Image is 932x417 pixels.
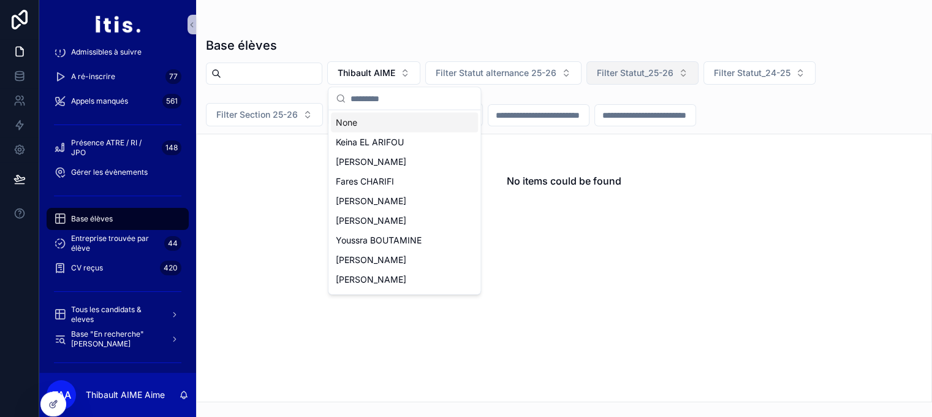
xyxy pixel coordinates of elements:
[71,305,161,324] span: Tous les candidats & eleves
[162,94,181,109] div: 561
[71,138,157,158] span: Présence ATRE / RI / JPO
[39,49,196,373] div: scrollable content
[71,167,148,177] span: Gérer les évènements
[71,263,103,273] span: CV reçus
[47,257,189,279] a: CV reçus420
[216,109,298,121] span: Filter Section 25-26
[327,61,420,85] button: Select Button
[425,61,582,85] button: Select Button
[71,234,159,253] span: Entreprise trouvée par élève
[47,90,189,112] a: Appels manqués561
[507,174,621,188] h2: No items could be found
[336,234,422,247] span: Youssra BOUTAMINE
[336,156,406,168] span: [PERSON_NAME]
[714,67,790,79] span: Filter Statut_24-25
[336,175,394,188] span: Fares CHARIFI
[47,232,189,254] a: Entreprise trouvée par élève44
[47,161,189,183] a: Gérer les évènements
[206,103,323,126] button: Select Button
[162,140,181,155] div: 148
[47,137,189,159] a: Présence ATRE / RI / JPO148
[71,214,113,224] span: Base élèves
[336,195,406,207] span: [PERSON_NAME]
[597,67,673,79] span: Filter Statut_25-26
[86,389,165,401] p: Thibault AIME Aime
[338,67,395,79] span: Thibault AIME
[47,208,189,230] a: Base élèves
[336,274,406,286] span: [PERSON_NAME]
[47,304,189,326] a: Tous les candidats & eleves
[586,61,699,85] button: Select Button
[52,388,71,402] span: TAA
[71,47,142,57] span: Admissibles à suivre
[47,66,189,88] a: A ré-inscrire77
[71,72,115,82] span: A ré-inscrire
[47,41,189,63] a: Admissibles à suivre
[164,236,181,251] div: 44
[331,113,478,132] div: None
[71,96,128,106] span: Appels manqués
[94,15,140,34] img: App logo
[336,293,406,305] span: [PERSON_NAME]
[703,61,816,85] button: Select Button
[71,329,161,349] span: Base "En recherche" [PERSON_NAME]
[328,110,480,294] div: Suggestions
[165,69,181,84] div: 77
[160,261,181,275] div: 420
[336,254,406,266] span: [PERSON_NAME]
[336,136,404,148] span: Keina EL ARIFOU
[436,67,556,79] span: Filter Statut alternance 25-26
[206,37,277,54] h1: Base élèves
[47,328,189,350] a: Base "En recherche" [PERSON_NAME]
[336,215,406,227] span: [PERSON_NAME]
